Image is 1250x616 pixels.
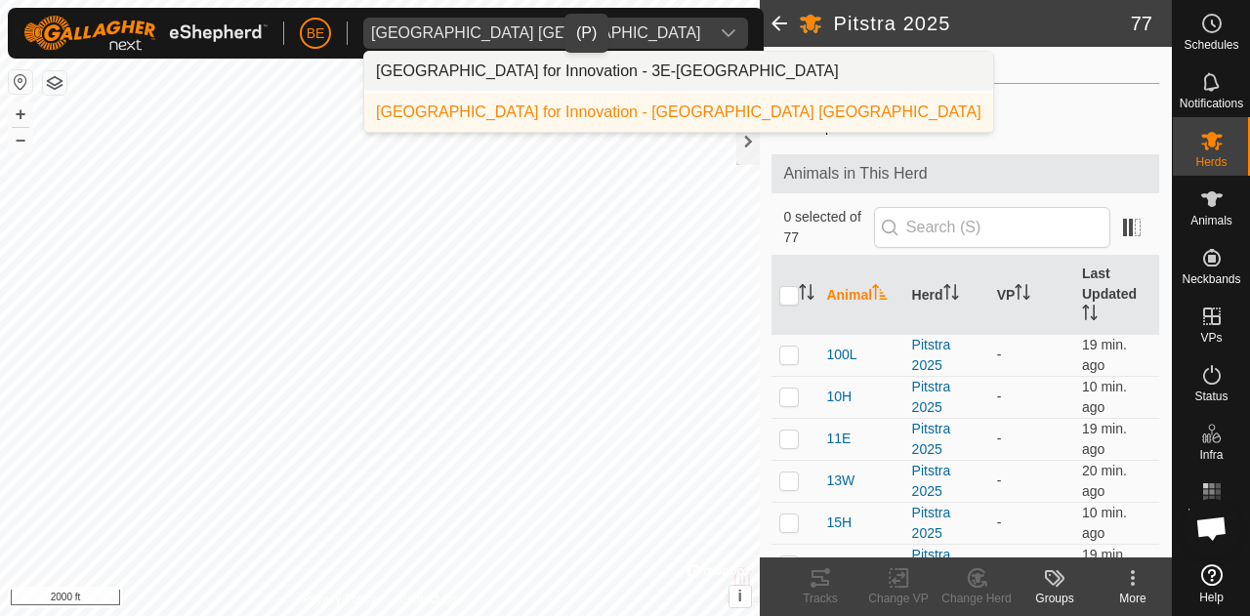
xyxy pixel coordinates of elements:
[826,429,851,449] span: 11E
[872,287,888,303] p-sorticon: Activate to sort
[1016,590,1094,607] div: Groups
[826,513,852,533] span: 15H
[43,71,66,95] button: Map Layers
[1074,256,1159,335] th: Last Updated
[307,23,325,44] span: BE
[709,18,748,49] div: dropdown trigger
[989,256,1074,335] th: VP
[826,471,854,491] span: 13W
[371,25,701,41] div: [GEOGRAPHIC_DATA] [GEOGRAPHIC_DATA]
[376,60,839,83] div: [GEOGRAPHIC_DATA] for Innovation - 3E-[GEOGRAPHIC_DATA]
[783,162,1147,185] span: Animals in This Herd
[1082,505,1127,541] span: Aug 28, 2025, 3:32 PM
[1082,337,1127,373] span: Aug 28, 2025, 3:23 PM
[9,70,32,94] button: Reset Map
[912,419,981,460] div: Pitstra 2025
[997,472,1002,488] app-display-virtual-paddock-transition: -
[1173,556,1250,611] a: Help
[818,256,903,335] th: Animal
[787,120,854,135] label: Description
[1082,421,1127,457] span: Aug 28, 2025, 3:23 PM
[912,461,981,502] div: Pitstra 2025
[1131,9,1152,38] span: 77
[1187,508,1235,519] span: Heatmap
[874,207,1110,248] input: Search (S)
[303,591,376,608] a: Privacy Policy
[1082,463,1127,499] span: Aug 28, 2025, 3:23 PM
[398,591,456,608] a: Contact Us
[826,554,858,575] span: 212D
[363,18,709,49] span: Olds College Alberta
[826,387,852,407] span: 10H
[9,103,32,126] button: +
[1082,547,1127,583] span: Aug 28, 2025, 3:23 PM
[1015,287,1030,303] p-sorticon: Activate to sort
[1194,390,1228,402] span: Status
[781,590,859,607] div: Tracks
[1180,98,1243,109] span: Notifications
[1199,449,1223,461] span: Infra
[1082,379,1127,415] span: Aug 28, 2025, 3:32 PM
[997,347,1002,362] app-display-virtual-paddock-transition: -
[1183,499,1241,557] a: Open chat
[364,52,993,91] li: 3E-Nanton
[1182,273,1240,285] span: Neckbands
[859,590,937,607] div: Change VP
[737,588,741,604] span: i
[937,590,1016,607] div: Change Herd
[997,431,1002,446] app-display-virtual-paddock-transition: -
[9,128,32,151] button: –
[364,93,993,132] li: Olds College Alberta
[912,545,981,586] div: Pitstra 2025
[912,503,981,544] div: Pitstra 2025
[834,12,1131,35] h2: Pitstra 2025
[912,377,981,418] div: Pitstra 2025
[904,256,989,335] th: Herd
[997,514,1002,530] app-display-virtual-paddock-transition: -
[1184,39,1238,51] span: Schedules
[1082,308,1098,323] p-sorticon: Activate to sort
[826,345,856,365] span: 100L
[376,101,981,124] div: [GEOGRAPHIC_DATA] for Innovation - [GEOGRAPHIC_DATA] [GEOGRAPHIC_DATA]
[1199,592,1224,603] span: Help
[1200,332,1222,344] span: VPs
[1094,590,1172,607] div: More
[799,287,814,303] p-sorticon: Activate to sort
[1190,215,1232,226] span: Animals
[912,335,981,376] div: Pitstra 2025
[1195,156,1227,168] span: Herds
[729,586,751,607] button: i
[943,287,959,303] p-sorticon: Activate to sort
[997,389,1002,404] app-display-virtual-paddock-transition: -
[23,16,268,51] img: Gallagher Logo
[364,52,993,132] ul: Option List
[783,207,873,248] span: 0 selected of 77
